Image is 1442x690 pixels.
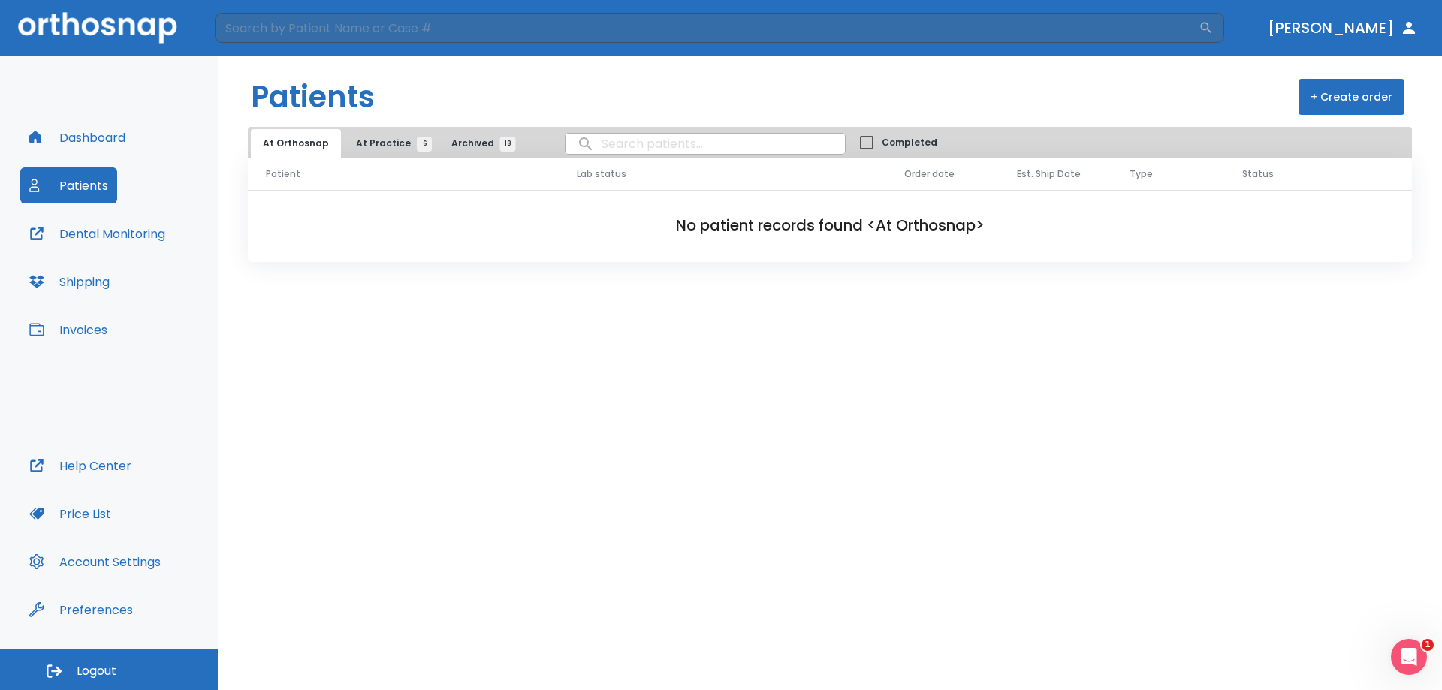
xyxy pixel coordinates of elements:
button: [PERSON_NAME] [1262,14,1424,41]
div: Tooltip anchor [130,603,143,616]
button: Patients [20,167,117,203]
button: At Orthosnap [251,129,341,158]
span: At Practice [356,137,424,150]
button: Shipping [20,264,119,300]
button: Dashboard [20,119,134,155]
span: Type [1130,167,1153,181]
img: Orthosnap [18,12,177,43]
iframe: Intercom live chat [1391,639,1427,675]
h1: Patients [251,74,375,119]
div: tabs [251,129,523,158]
button: Help Center [20,447,140,484]
span: Lab status [577,167,626,181]
span: 18 [500,137,516,152]
span: Order date [904,167,955,181]
span: 6 [417,137,432,152]
h2: No patient records found <At Orthosnap> [272,214,1388,237]
span: Status [1242,167,1274,181]
span: Logout [77,663,116,679]
span: Est. Ship Date [1017,167,1081,181]
span: Completed [882,136,937,149]
button: Account Settings [20,544,170,580]
button: Price List [20,496,120,532]
button: Invoices [20,312,116,348]
button: Dental Monitoring [20,215,174,252]
span: Archived [451,137,508,150]
button: + Create order [1299,79,1404,115]
input: search [566,129,845,158]
button: Preferences [20,592,142,628]
input: Search by Patient Name or Case # [215,13,1199,43]
span: Patient [266,167,300,181]
span: 1 [1422,639,1434,651]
